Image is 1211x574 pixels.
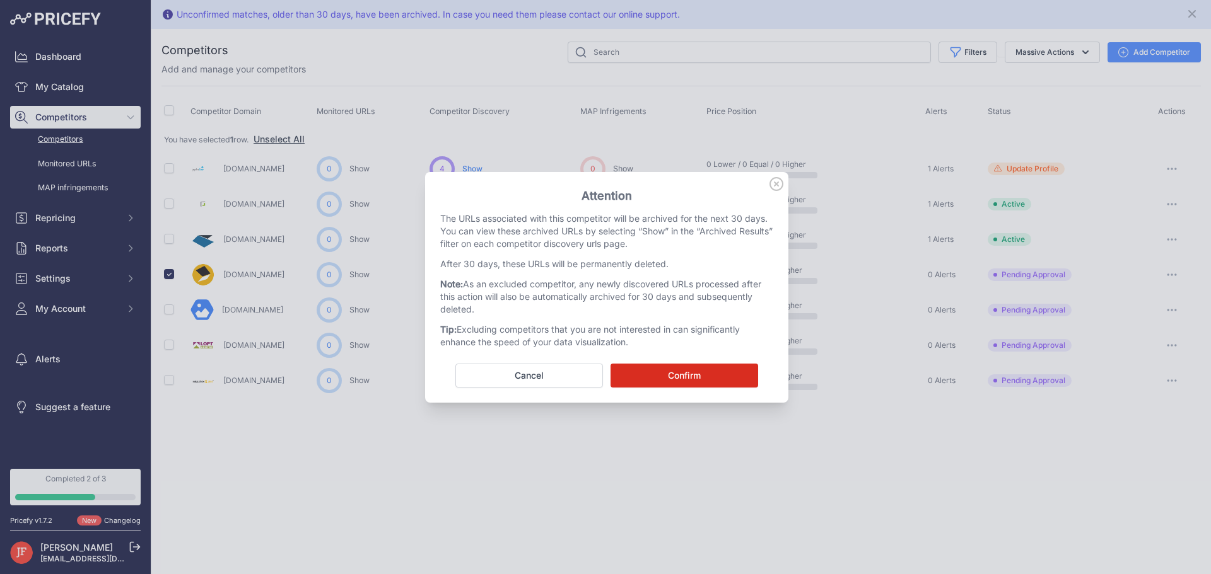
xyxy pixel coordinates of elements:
[440,324,457,335] strong: Tip:
[440,278,773,316] p: As an excluded competitor, any newly discovered URLs processed after this action will also be aut...
[440,278,463,289] strong: Note:
[455,364,603,387] button: Cancel
[440,212,773,250] p: The URLs associated with this competitor will be archived for the next 30 days. You can view thes...
[440,323,773,348] p: Excluding competitors that you are not interested in can significantly enhance the speed of your ...
[440,258,773,270] p: After 30 days, these URLs will be permanently deleted.
[611,364,758,387] button: Confirm
[440,187,773,205] h3: Attention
